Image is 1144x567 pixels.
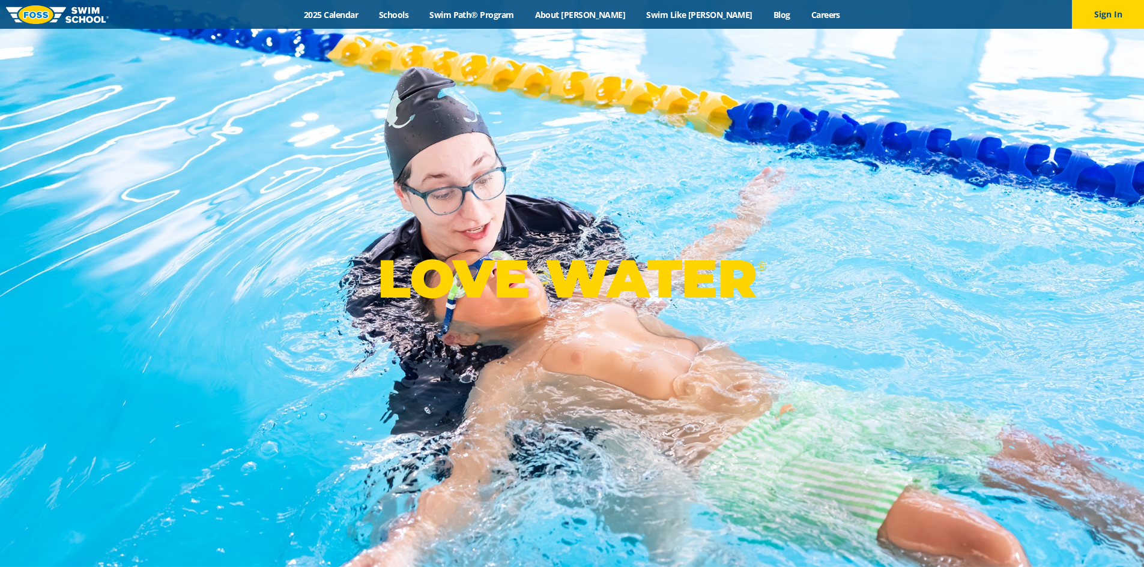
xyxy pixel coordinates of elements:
a: Careers [800,9,850,20]
a: Blog [763,9,800,20]
a: About [PERSON_NAME] [524,9,636,20]
sup: ® [757,259,766,274]
a: Schools [369,9,419,20]
img: FOSS Swim School Logo [6,5,109,24]
p: LOVE WATER [378,247,766,311]
a: 2025 Calendar [294,9,369,20]
a: Swim Path® Program [419,9,524,20]
a: Swim Like [PERSON_NAME] [636,9,763,20]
